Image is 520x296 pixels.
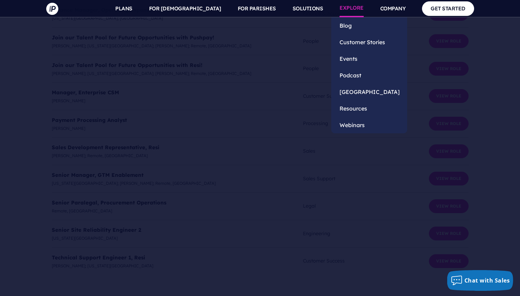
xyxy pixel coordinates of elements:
button: Chat with Sales [447,270,513,291]
a: Webinars [331,117,407,133]
a: Podcast [331,67,407,84]
a: [GEOGRAPHIC_DATA] [331,84,407,100]
a: Blog [331,17,407,34]
a: GET STARTED [422,1,474,16]
a: Resources [331,100,407,117]
span: Chat with Sales [464,277,510,284]
a: Events [331,50,407,67]
a: Customer Stories [331,34,407,50]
